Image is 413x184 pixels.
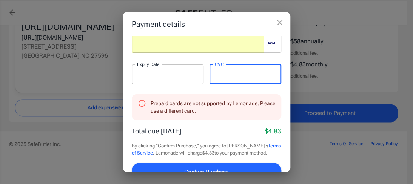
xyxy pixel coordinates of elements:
[123,12,290,36] h2: Payment details
[137,71,198,78] iframe: Secure expiration date input frame
[132,142,281,157] p: By clicking "Confirm Purchase," you agree to [PERSON_NAME]'s . Lemonade will charge $4.83 to your...
[215,61,224,67] label: CVC
[137,61,160,67] label: Expiry Date
[151,97,275,118] div: Prepaid cards are not supported by Lemonade. Please use a different card.
[132,126,181,136] p: Total due [DATE]
[265,126,281,136] p: $4.83
[272,15,287,30] button: close
[137,40,264,47] iframe: Secure card number input frame
[215,71,276,78] iframe: Secure CVC input frame
[132,163,281,181] button: Confirm Purchase
[267,40,276,46] svg: visa
[184,167,229,177] span: Confirm Purchase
